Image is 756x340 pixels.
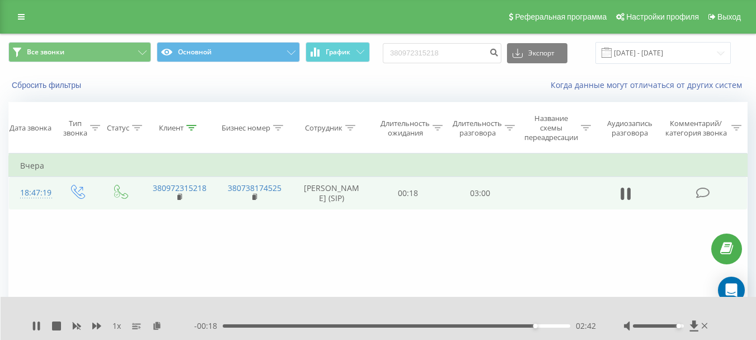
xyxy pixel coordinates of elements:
[453,119,502,138] div: Длительность разговора
[10,123,51,133] div: Дата звонка
[383,43,501,63] input: Поиск по номеру
[717,12,741,21] span: Выход
[718,277,745,304] div: Open Intercom Messenger
[194,320,223,332] span: - 00:18
[626,12,699,21] span: Настройки профиля
[20,182,44,204] div: 18:47:19
[8,80,87,90] button: Сбросить фильтры
[228,183,281,193] a: 380738174525
[444,177,516,209] td: 03:00
[372,177,444,209] td: 00:18
[292,177,372,209] td: [PERSON_NAME] (SIP)
[222,123,270,133] div: Бизнес номер
[676,324,680,328] div: Accessibility label
[63,119,87,138] div: Тип звонка
[524,114,578,142] div: Название схемы переадресации
[306,42,370,62] button: График
[533,324,538,328] div: Accessibility label
[551,80,748,90] a: Когда данные могут отличаться от других систем
[8,42,151,62] button: Все звонки
[112,320,121,332] span: 1 x
[9,155,748,177] td: Вчера
[27,48,64,57] span: Все звонки
[159,123,184,133] div: Клиент
[157,42,299,62] button: Основной
[326,48,350,56] span: График
[107,123,129,133] div: Статус
[507,43,567,63] button: Экспорт
[381,119,430,138] div: Длительность ожидания
[576,320,596,332] span: 02:42
[602,119,658,138] div: Аудиозапись разговора
[663,119,729,138] div: Комментарий/категория звонка
[515,12,607,21] span: Реферальная программа
[153,183,206,193] a: 380972315218
[305,123,342,133] div: Сотрудник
